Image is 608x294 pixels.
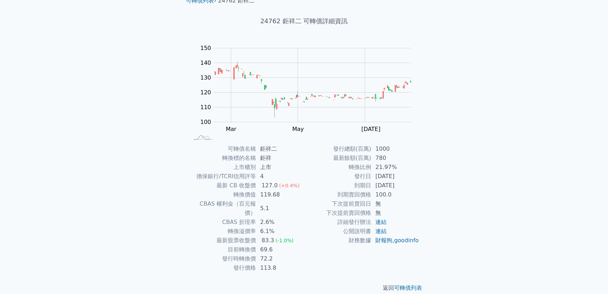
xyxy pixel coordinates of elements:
td: 目前轉換價 [189,245,256,254]
td: 詳細發行辦法 [304,218,371,227]
td: CBAS 權利金（百元報價） [189,199,256,218]
g: Chart [196,45,421,132]
td: 轉換比例 [304,163,371,172]
td: 發行時轉換價 [189,254,256,263]
td: 119.68 [256,190,304,199]
td: 轉換價值 [189,190,256,199]
td: 財務數據 [304,236,371,245]
div: 127.0 [260,181,279,190]
tspan: 120 [200,89,211,96]
td: 69.6 [256,245,304,254]
a: goodinfo [394,237,419,244]
td: CBAS 折現率 [189,218,256,227]
tspan: 100 [200,119,211,125]
div: 83.3 [260,236,276,245]
td: 100.0 [371,190,419,199]
tspan: 140 [200,60,211,66]
tspan: Mar [226,126,237,132]
td: 2.6% [256,218,304,227]
tspan: 150 [200,45,211,51]
span: (+0.4%) [279,183,299,188]
td: 轉換溢價率 [189,227,256,236]
td: 最新餘額(百萬) [304,154,371,163]
td: 上市櫃別 [189,163,256,172]
td: 6.1% [256,227,304,236]
td: 發行總額(百萬) [304,144,371,154]
td: 鉅祥二 [256,144,304,154]
span: (-1.0%) [276,238,294,243]
h1: 24762 鉅祥二 可轉債詳細資訊 [180,16,428,26]
td: 鉅祥 [256,154,304,163]
td: , [371,236,419,245]
td: 1000 [371,144,419,154]
p: 返回 [180,284,428,292]
td: 113.8 [256,263,304,273]
td: 21.97% [371,163,419,172]
td: 72.2 [256,254,304,263]
td: 下次提前賣回日 [304,199,371,208]
tspan: May [292,126,304,132]
td: 下次提前賣回價格 [304,208,371,218]
td: 轉換標的名稱 [189,154,256,163]
td: 到期日 [304,181,371,190]
td: [DATE] [371,181,419,190]
td: [DATE] [371,172,419,181]
td: 上市 [256,163,304,172]
td: 發行日 [304,172,371,181]
tspan: 110 [200,104,211,111]
td: 最新 CB 收盤價 [189,181,256,190]
a: 連結 [375,219,387,225]
td: 擔保銀行/TCRI信用評等 [189,172,256,181]
tspan: [DATE] [361,126,380,132]
td: 到期賣回價格 [304,190,371,199]
td: 發行價格 [189,263,256,273]
td: 公開說明書 [304,227,371,236]
a: 財報狗 [375,237,392,244]
td: 最新股票收盤價 [189,236,256,245]
td: 可轉債名稱 [189,144,256,154]
td: 無 [371,208,419,218]
td: 780 [371,154,419,163]
td: 無 [371,199,419,208]
tspan: 130 [200,74,211,81]
a: 可轉債列表 [394,284,422,291]
td: 5.1 [256,199,304,218]
td: 4 [256,172,304,181]
a: 連結 [375,228,387,234]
